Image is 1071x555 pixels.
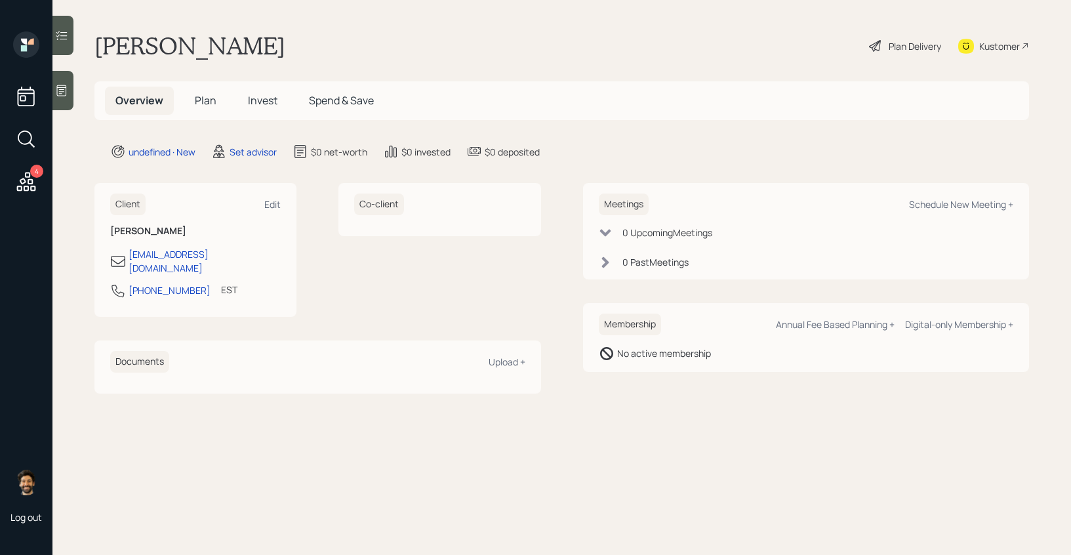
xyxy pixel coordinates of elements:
div: undefined · New [129,145,195,159]
div: [EMAIL_ADDRESS][DOMAIN_NAME] [129,247,281,275]
h1: [PERSON_NAME] [94,31,285,60]
h6: [PERSON_NAME] [110,226,281,237]
div: $0 net-worth [311,145,367,159]
div: Upload + [489,356,525,368]
img: eric-schwartz-headshot.png [13,469,39,495]
h6: Co-client [354,194,404,215]
h6: Meetings [599,194,649,215]
div: 0 Past Meeting s [622,255,689,269]
div: $0 invested [401,145,451,159]
h6: Documents [110,351,169,373]
div: Plan Delivery [889,39,941,53]
div: Kustomer [979,39,1020,53]
div: Digital-only Membership + [905,318,1013,331]
span: Invest [248,93,277,108]
div: Annual Fee Based Planning + [776,318,895,331]
div: Set advisor [230,145,277,159]
div: Log out [10,511,42,524]
div: [PHONE_NUMBER] [129,283,211,297]
div: 0 Upcoming Meeting s [622,226,712,239]
div: $0 deposited [485,145,540,159]
div: 4 [30,165,43,178]
div: No active membership [617,346,711,360]
div: Edit [264,198,281,211]
span: Overview [115,93,163,108]
span: Plan [195,93,216,108]
span: Spend & Save [309,93,374,108]
h6: Client [110,194,146,215]
h6: Membership [599,314,661,335]
div: Schedule New Meeting + [909,198,1013,211]
div: EST [221,283,237,297]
